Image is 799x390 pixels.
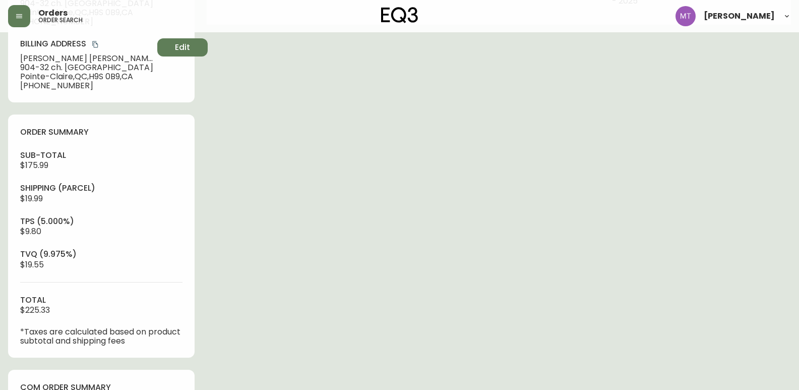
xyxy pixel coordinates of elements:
h4: sub-total [20,150,182,161]
p: *Taxes are calculated based on product subtotal and shipping fees [20,327,182,346]
h4: tps (5.000%) [20,216,182,227]
span: $19.99 [20,193,43,204]
span: $19.55 [20,259,44,270]
button: Edit [157,38,208,57]
h4: Billing Address [20,38,153,49]
h4: tvq (9.975%) [20,249,182,260]
h4: Shipping ( Parcel ) [20,183,182,194]
span: [PERSON_NAME] [PERSON_NAME] [20,54,153,63]
span: $225.33 [20,304,50,316]
img: logo [381,7,418,23]
span: 904-32 ch. [GEOGRAPHIC_DATA] [20,63,153,72]
span: Orders [38,9,68,17]
h4: total [20,295,182,306]
span: [PHONE_NUMBER] [20,81,153,90]
button: copy [90,39,100,49]
h5: order search [38,17,83,23]
span: Pointe-Claire , QC , H9S 0B9 , CA [20,72,153,81]
span: [PERSON_NAME] [704,12,775,20]
img: 397d82b7ede99da91c28605cdd79fceb [675,6,696,26]
h4: order summary [20,127,182,138]
span: $9.80 [20,226,41,237]
span: $175.99 [20,159,48,171]
span: Edit [175,42,190,53]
